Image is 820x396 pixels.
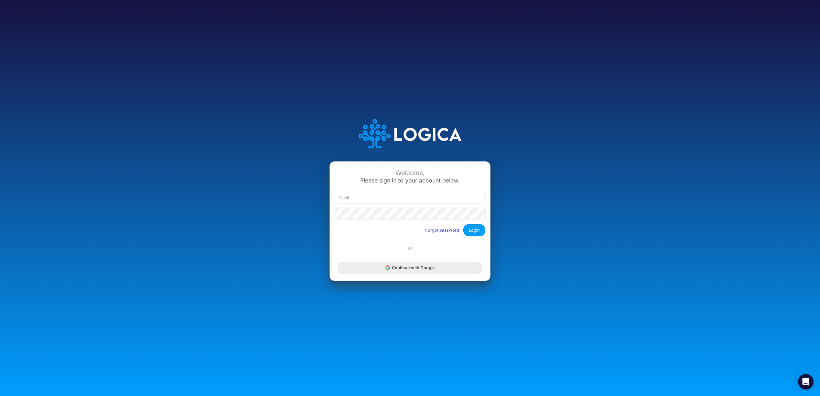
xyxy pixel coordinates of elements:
button: Login [463,224,485,236]
input: Email [335,192,485,203]
button: Forgot password [421,225,463,236]
div: Welcome, [335,169,485,177]
button: Continue with Google [338,262,482,274]
span: Please sign in to your account below. [360,177,460,184]
div: Open Intercom Messenger [798,374,814,390]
